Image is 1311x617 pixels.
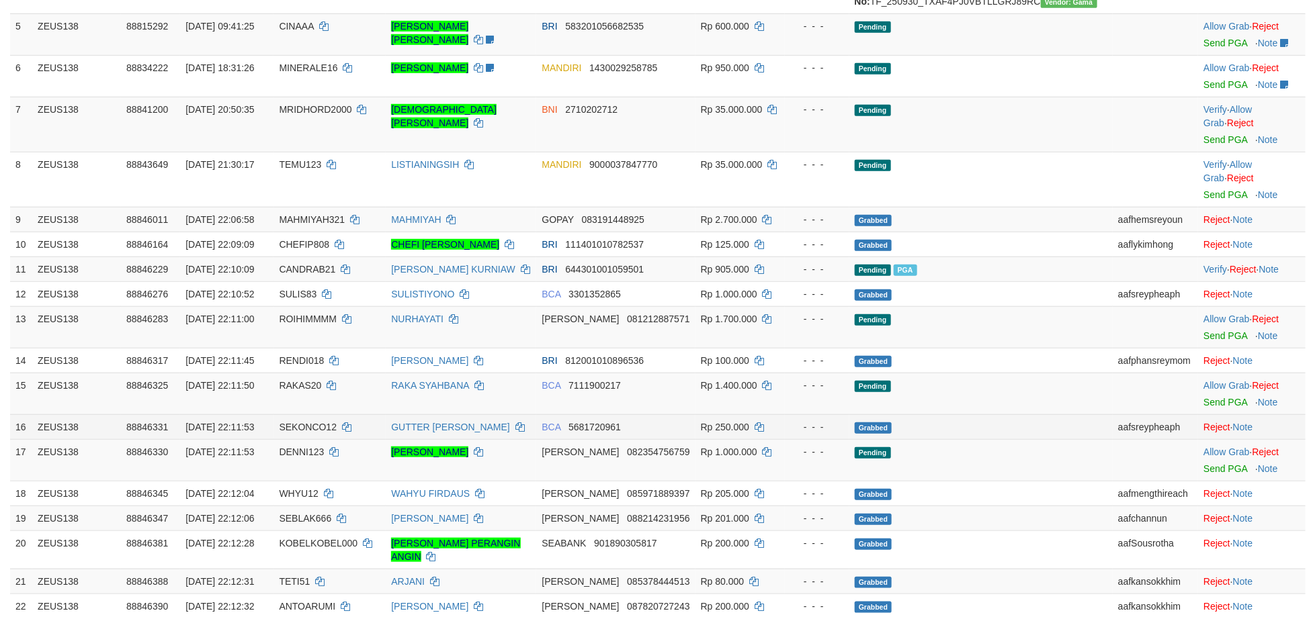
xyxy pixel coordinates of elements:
[542,62,581,73] span: MANDIRI
[10,207,32,232] td: 9
[32,152,121,207] td: ZEUS138
[185,380,254,391] span: [DATE] 22:11:50
[279,513,331,524] span: SEBLAK666
[627,513,689,524] span: Copy 088214231956 to clipboard
[1227,117,1254,128] a: Reject
[855,314,891,326] span: Pending
[1203,104,1227,115] a: Verify
[542,355,557,366] span: BRI
[1233,422,1253,432] a: Note
[1198,232,1306,256] td: ·
[542,380,560,391] span: BCA
[701,380,757,391] span: Rp 1.400.000
[1203,314,1249,324] a: Allow Grab
[1203,159,1227,170] a: Verify
[279,446,324,457] span: DENNI123
[1198,414,1306,439] td: ·
[1258,79,1278,90] a: Note
[1198,13,1306,55] td: ·
[32,207,121,232] td: ZEUS138
[701,576,745,587] span: Rp 80.000
[391,21,468,45] a: [PERSON_NAME] [PERSON_NAME]
[1203,314,1252,324] span: ·
[1203,38,1247,48] a: Send PGA
[855,447,891,459] span: Pending
[391,422,510,432] a: GUTTER [PERSON_NAME]
[10,481,32,506] td: 18
[1203,422,1230,432] a: Reject
[1258,397,1278,408] a: Note
[279,538,357,549] span: KOBELKOBEL000
[568,289,621,299] span: Copy 3301352865 to clipboard
[855,422,892,434] span: Grabbed
[185,104,254,115] span: [DATE] 20:50:35
[185,159,254,170] span: [DATE] 21:30:17
[1203,355,1230,366] a: Reject
[1233,538,1253,549] a: Note
[542,104,557,115] span: BNI
[279,422,337,432] span: SEKONCO12
[1113,569,1198,594] td: aafkansokkhim
[10,439,32,481] td: 17
[391,601,468,612] a: [PERSON_NAME]
[701,21,749,32] span: Rp 600.000
[1198,281,1306,306] td: ·
[1253,21,1279,32] a: Reject
[701,422,749,432] span: Rp 250.000
[126,446,168,457] span: 88846330
[701,289,757,299] span: Rp 1.000.000
[185,446,254,457] span: [DATE] 22:11:53
[790,158,844,171] div: - - -
[32,13,121,55] td: ZEUS138
[790,536,844,550] div: - - -
[1203,488,1230,499] a: Reject
[1203,538,1230,549] a: Reject
[32,414,121,439] td: ZEUS138
[10,373,32,414] td: 15
[10,13,32,55] td: 5
[855,381,891,392] span: Pending
[185,355,254,366] span: [DATE] 22:11:45
[1253,62,1279,73] a: Reject
[185,239,254,250] span: [DATE] 22:09:09
[790,487,844,500] div: - - -
[391,380,469,391] a: RAKA SYAHBANA
[855,356,892,367] span: Grabbed
[1198,152,1306,207] td: · ·
[790,600,844,613] div: - - -
[32,439,121,481] td: ZEUS138
[701,214,757,225] span: Rp 2.700.000
[1203,601,1230,612] a: Reject
[279,159,321,170] span: TEMU123
[701,104,763,115] span: Rp 35.000.000
[279,488,318,499] span: WHYU12
[542,21,557,32] span: BRI
[566,239,644,250] span: Copy 111401010782537 to clipboard
[790,103,844,116] div: - - -
[279,355,324,366] span: RENDI018
[32,373,121,414] td: ZEUS138
[701,62,749,73] span: Rp 950.000
[627,488,689,499] span: Copy 085971889397 to clipboard
[10,281,32,306] td: 12
[1198,569,1306,594] td: ·
[790,445,844,459] div: - - -
[542,239,557,250] span: BRI
[855,514,892,525] span: Grabbed
[391,159,459,170] a: LISTIANINGSIH
[566,355,644,366] span: Copy 812001010896536 to clipboard
[701,355,749,366] span: Rp 100.000
[542,214,573,225] span: GOPAY
[279,576,310,587] span: TETI51
[790,19,844,33] div: - - -
[1113,530,1198,569] td: aafSousrotha
[1203,239,1230,250] a: Reject
[790,263,844,276] div: - - -
[855,160,891,171] span: Pending
[627,314,689,324] span: Copy 081212887571 to clipboard
[1258,134,1278,145] a: Note
[126,538,168,549] span: 88846381
[701,488,749,499] span: Rp 205.000
[10,256,32,281] td: 11
[185,289,254,299] span: [DATE] 22:10:52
